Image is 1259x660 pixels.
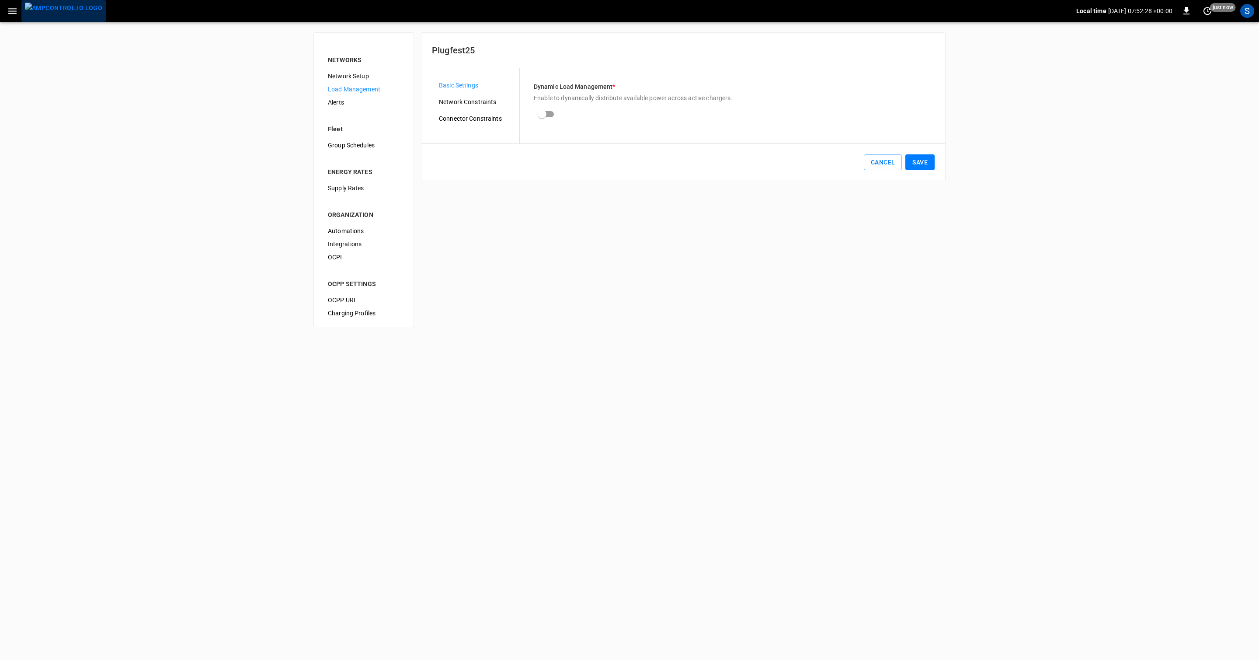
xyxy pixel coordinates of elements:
div: OCPP URL [321,293,407,307]
div: NETWORKS [328,56,400,64]
div: Fleet [328,125,400,133]
button: Save [905,154,935,171]
div: Group Schedules [321,139,407,152]
div: Automations [321,224,407,237]
span: Integrations [328,240,400,249]
div: OCPI [321,251,407,264]
span: OCPI [328,253,400,262]
div: Alerts [321,96,407,109]
span: Load Management [328,85,400,94]
p: Enable to dynamically distribute available power across active chargers. [534,94,733,102]
div: Load Management [321,83,407,96]
span: Automations [328,227,400,236]
div: profile-icon [1240,4,1254,18]
h6: Dynamic Load Management [534,82,733,92]
span: Supply Rates [328,184,400,193]
span: Connector Constraints [439,114,512,123]
div: Supply Rates [321,182,407,195]
div: ENERGY RATES [328,168,400,176]
div: Basic Settings [432,79,519,92]
span: Alerts [328,98,400,107]
img: ampcontrol.io logo [25,3,102,14]
div: Network Constraints [432,95,519,108]
button: Cancel [864,154,902,171]
div: Integrations [321,237,407,251]
p: [DATE] 07:52:28 +00:00 [1108,7,1172,15]
span: OCPP URL [328,296,400,305]
div: ORGANIZATION [328,210,400,219]
span: just now [1210,3,1236,12]
span: Network Setup [328,72,400,81]
button: set refresh interval [1200,4,1214,18]
div: Connector Constraints [432,112,519,125]
p: Local time [1076,7,1106,15]
span: Group Schedules [328,141,400,150]
div: Network Setup [321,70,407,83]
div: Charging Profiles [321,307,407,320]
span: Network Constraints [439,98,512,107]
span: Basic Settings [439,81,512,90]
h6: Plugfest25 [432,43,935,57]
span: Charging Profiles [328,309,400,318]
div: OCPP SETTINGS [328,279,400,288]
